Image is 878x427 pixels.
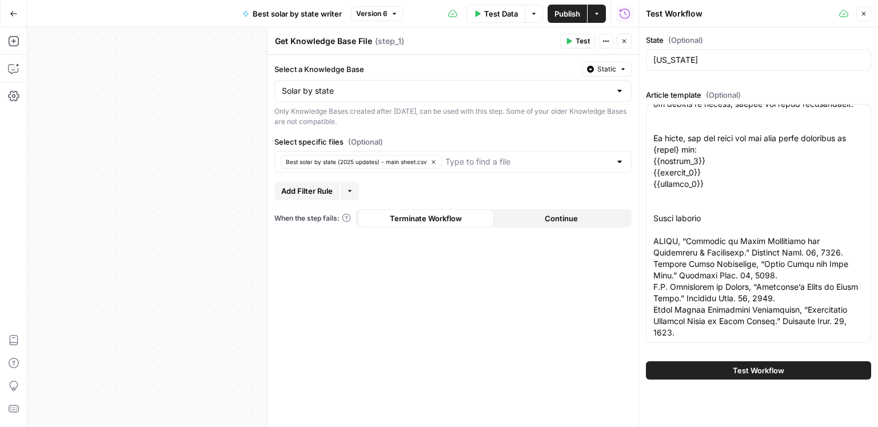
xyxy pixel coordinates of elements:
span: Continue [545,213,578,224]
button: Test Workflow [646,361,871,380]
span: ( step_1 ) [375,35,404,47]
label: State [646,34,871,46]
input: Solar by state [282,85,610,97]
span: Best solar by state (2025 updates) - main sheet.csv [286,157,427,166]
button: Test Data [466,5,525,23]
button: Best solar by state (2025 updates) - main sheet.csv [281,155,442,169]
label: Select specific files [274,136,632,147]
span: Publish [554,8,580,19]
span: Test Workflow [733,365,784,376]
button: Add Filter Rule [274,182,340,200]
span: Terminate Workflow [390,213,462,224]
input: Type to find a file [445,156,610,167]
label: Article template [646,89,871,101]
button: Publish [548,5,587,23]
span: Best solar by state writer [253,8,342,19]
button: Continue [494,209,630,228]
button: Version 6 [351,6,403,21]
span: Test Data [484,8,518,19]
button: Static [582,62,632,77]
button: Test [560,34,595,49]
span: Version 6 [356,9,388,19]
span: Static [597,64,616,74]
span: (Optional) [706,89,741,101]
span: Add Filter Rule [281,185,333,197]
span: Test [576,36,590,46]
span: (Optional) [348,136,383,147]
textarea: Get Knowledge Base File [275,35,372,47]
a: When the step fails: [274,213,351,224]
label: Select a Knowledge Base [274,63,577,75]
div: Only Knowledge Bases created after [DATE], can be used with this step. Some of your older Knowled... [274,106,632,127]
span: (Optional) [668,34,703,46]
button: Best solar by state writer [236,5,349,23]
